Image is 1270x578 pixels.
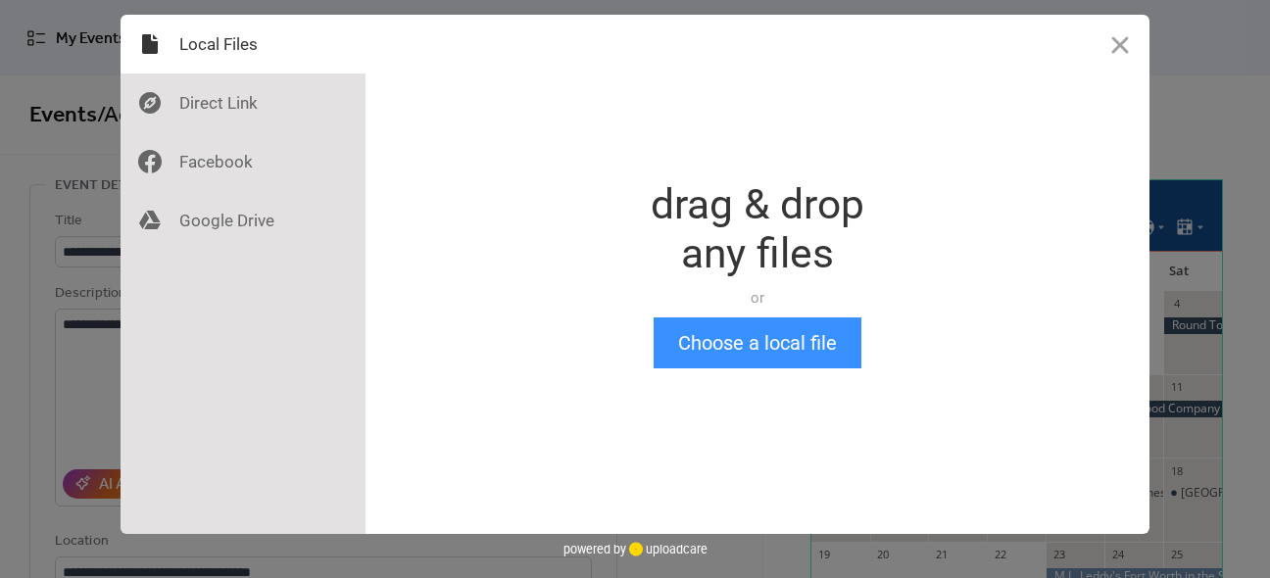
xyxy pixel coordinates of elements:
[121,132,366,191] div: Facebook
[121,15,366,73] div: Local Files
[651,288,864,308] div: or
[121,191,366,250] div: Google Drive
[1091,15,1149,73] button: Close
[654,317,861,368] button: Choose a local file
[563,534,708,563] div: powered by
[626,542,708,556] a: uploadcare
[651,180,864,278] div: drag & drop any files
[121,73,366,132] div: Direct Link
